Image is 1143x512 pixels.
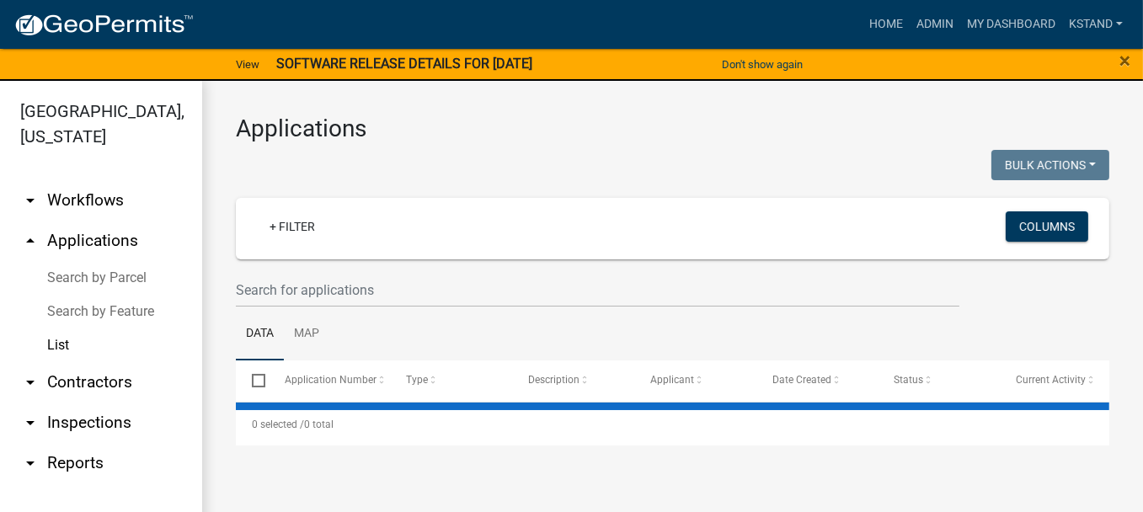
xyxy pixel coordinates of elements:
[1119,49,1130,72] span: ×
[20,453,40,473] i: arrow_drop_down
[772,374,831,386] span: Date Created
[528,374,580,386] span: Description
[634,360,756,401] datatable-header-cell: Applicant
[650,374,694,386] span: Applicant
[878,360,1000,401] datatable-header-cell: Status
[229,51,266,78] a: View
[20,190,40,211] i: arrow_drop_down
[390,360,512,401] datatable-header-cell: Type
[276,56,532,72] strong: SOFTWARE RELEASE DETAILS FOR [DATE]
[715,51,809,78] button: Don't show again
[236,403,1109,445] div: 0 total
[756,360,879,401] datatable-header-cell: Date Created
[285,374,377,386] span: Application Number
[960,8,1062,40] a: My Dashboard
[512,360,634,401] datatable-header-cell: Description
[895,374,924,386] span: Status
[268,360,390,401] datatable-header-cell: Application Number
[1000,360,1122,401] datatable-header-cell: Current Activity
[1119,51,1130,71] button: Close
[20,372,40,392] i: arrow_drop_down
[910,8,960,40] a: Admin
[863,8,910,40] a: Home
[406,374,428,386] span: Type
[236,307,284,361] a: Data
[1006,211,1088,242] button: Columns
[991,150,1109,180] button: Bulk Actions
[1062,8,1130,40] a: kstand
[1016,374,1086,386] span: Current Activity
[236,115,1109,143] h3: Applications
[256,211,328,242] a: + Filter
[236,273,959,307] input: Search for applications
[20,231,40,251] i: arrow_drop_up
[284,307,329,361] a: Map
[20,413,40,433] i: arrow_drop_down
[236,360,268,401] datatable-header-cell: Select
[252,419,304,430] span: 0 selected /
